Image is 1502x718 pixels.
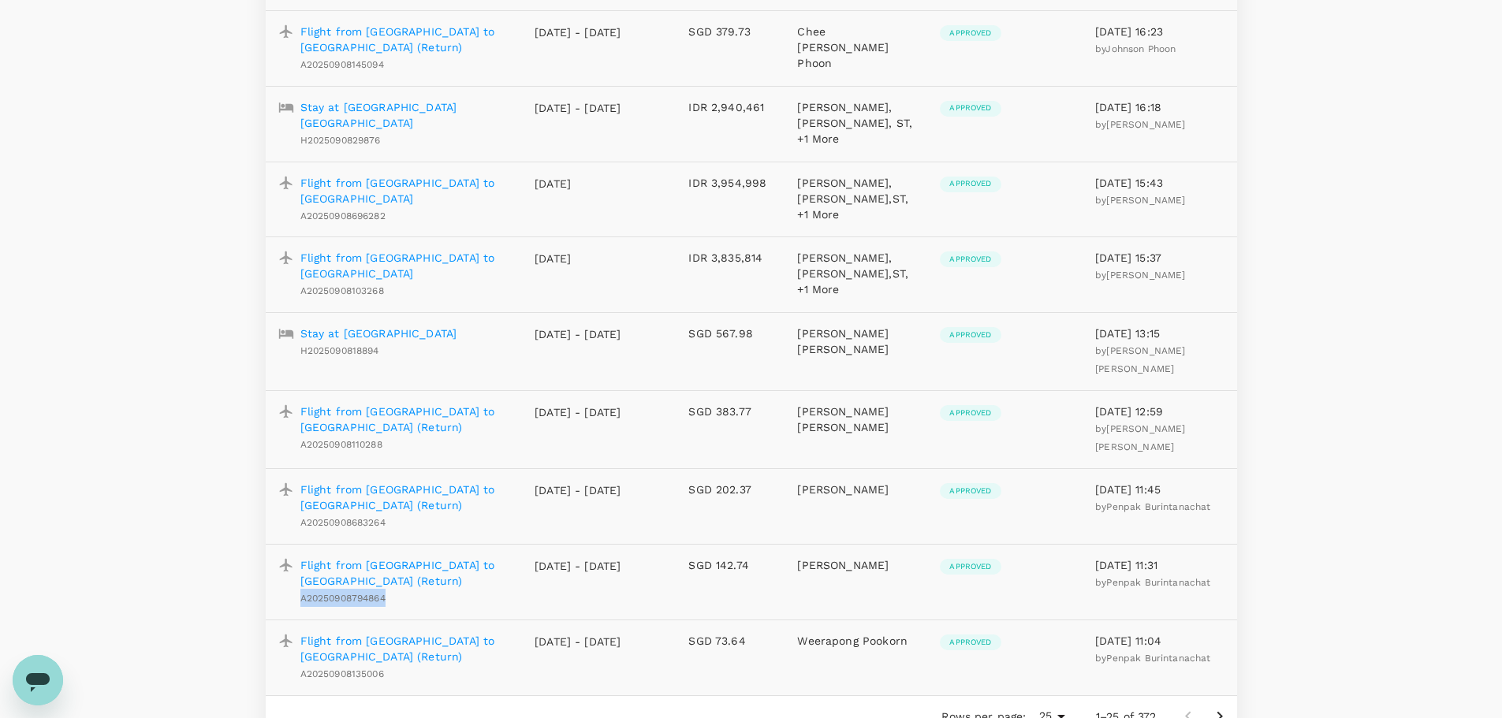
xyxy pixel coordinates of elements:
span: [PERSON_NAME] [PERSON_NAME] [1095,345,1185,374]
p: [PERSON_NAME] [797,482,915,497]
p: [DATE] [535,176,621,192]
span: [PERSON_NAME] [1106,119,1185,130]
span: Approved [940,407,1001,419]
p: [PERSON_NAME], [PERSON_NAME],ST, +1 More [797,175,915,222]
span: by [1095,423,1185,452]
span: [PERSON_NAME] [1106,195,1185,206]
p: [PERSON_NAME], [PERSON_NAME],ST, +1 More [797,250,915,297]
span: by [1095,43,1176,54]
span: Johnson Phoon [1105,43,1176,54]
p: SGD 567.98 [688,326,772,341]
a: Flight from [GEOGRAPHIC_DATA] to [GEOGRAPHIC_DATA] (Return) [300,482,510,513]
span: [PERSON_NAME] [PERSON_NAME] [1095,423,1185,452]
p: Weerapong Pookorn [797,633,915,649]
p: [PERSON_NAME] [PERSON_NAME] [797,404,915,435]
p: [PERSON_NAME], [PERSON_NAME], ST, +1 More [797,99,915,147]
p: [DATE] 12:59 [1095,404,1224,419]
p: [DATE] - [DATE] [535,634,621,649]
p: IDR 3,835,814 [688,250,772,266]
span: by [1095,119,1185,130]
p: SGD 73.64 [688,633,772,649]
span: Approved [940,178,1001,189]
span: H2025090818894 [300,345,379,356]
span: by [1095,195,1185,206]
p: SGD 379.73 [688,24,772,39]
a: Flight from [GEOGRAPHIC_DATA] to [GEOGRAPHIC_DATA] [300,250,510,281]
p: [DATE] 15:43 [1095,175,1224,191]
span: by [1095,653,1210,664]
p: SGD 202.37 [688,482,772,497]
p: [DATE] 16:23 [1095,24,1224,39]
span: [PERSON_NAME] [1106,270,1185,281]
span: by [1095,270,1185,281]
p: [DATE] - [DATE] [535,24,621,40]
span: A20250908110288 [300,439,382,450]
a: Flight from [GEOGRAPHIC_DATA] to [GEOGRAPHIC_DATA] (Return) [300,633,510,664]
p: [DATE] - [DATE] [535,482,621,498]
span: Approved [940,254,1001,265]
a: Flight from [GEOGRAPHIC_DATA] to [GEOGRAPHIC_DATA] (Return) [300,404,510,435]
iframe: Button to launch messaging window [13,655,63,705]
a: Stay at [GEOGRAPHIC_DATA] [300,326,457,341]
span: Penpak Burintanachat [1106,501,1210,512]
span: A20250908696282 [300,210,386,221]
p: [DATE] - [DATE] [535,326,621,342]
p: [DATE] 11:04 [1095,633,1224,649]
span: A20250908103268 [300,285,384,296]
span: Approved [940,329,1001,340]
span: H2025090829876 [300,135,381,146]
p: [DATE] - [DATE] [535,404,621,420]
p: SGD 142.74 [688,557,772,573]
p: [DATE] 15:37 [1095,250,1224,266]
span: A20250908145094 [300,59,384,70]
span: Approved [940,637,1001,648]
p: [DATE] 16:18 [1095,99,1224,115]
span: by [1095,577,1210,588]
a: Flight from [GEOGRAPHIC_DATA] to [GEOGRAPHIC_DATA] (Return) [300,557,510,589]
span: Approved [940,28,1001,39]
span: Approved [940,485,1001,497]
span: Penpak Burintanachat [1106,577,1210,588]
span: A20250908683264 [300,517,386,528]
p: [PERSON_NAME] [PERSON_NAME] [797,326,915,357]
p: [PERSON_NAME] [797,557,915,573]
span: A20250908794864 [300,593,386,604]
a: Stay at [GEOGRAPHIC_DATA] [GEOGRAPHIC_DATA] [300,99,510,131]
span: by [1095,501,1210,512]
span: A20250908135006 [300,668,384,679]
p: [DATE] 11:31 [1095,557,1224,573]
p: Chee [PERSON_NAME] Phoon [797,24,915,71]
p: IDR 3,954,998 [688,175,772,191]
p: [DATE] - [DATE] [535,558,621,574]
p: [DATE] 13:15 [1095,326,1224,341]
span: Penpak Burintanachat [1106,653,1210,664]
a: Flight from [GEOGRAPHIC_DATA] to [GEOGRAPHIC_DATA] [300,175,510,206]
a: Flight from [GEOGRAPHIC_DATA] to [GEOGRAPHIC_DATA] (Return) [300,24,510,55]
span: Approved [940,102,1001,113]
p: [DATE] 11:45 [1095,482,1224,497]
p: [DATE] - [DATE] [535,100,621,116]
p: [DATE] [535,251,621,266]
p: IDR 2,940,461 [688,99,772,115]
p: SGD 383.77 [688,404,772,419]
span: by [1095,345,1185,374]
span: Approved [940,561,1001,572]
